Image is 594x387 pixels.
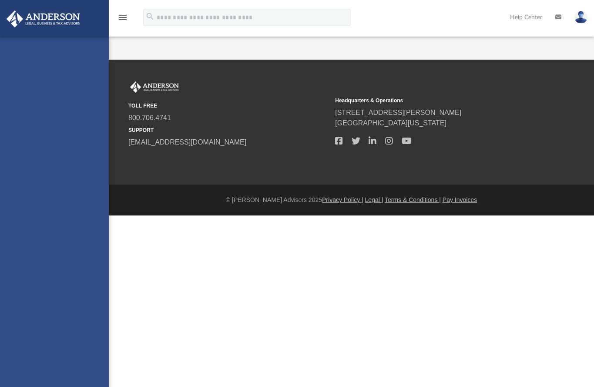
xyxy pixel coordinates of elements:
small: Headquarters & Operations [335,97,536,104]
a: [GEOGRAPHIC_DATA][US_STATE] [335,119,446,127]
a: menu [117,17,128,23]
img: Anderson Advisors Platinum Portal [4,10,83,27]
small: TOLL FREE [128,102,329,110]
div: © [PERSON_NAME] Advisors 2025 [109,195,594,205]
a: Pay Invoices [443,196,477,203]
small: SUPPORT [128,126,329,134]
i: menu [117,12,128,23]
a: Terms & Conditions | [385,196,441,203]
a: 800.706.4741 [128,114,171,121]
a: Legal | [365,196,383,203]
a: Privacy Policy | [322,196,363,203]
img: User Pic [574,11,587,24]
a: [EMAIL_ADDRESS][DOMAIN_NAME] [128,138,246,146]
a: [STREET_ADDRESS][PERSON_NAME] [335,109,461,116]
i: search [145,12,155,21]
img: Anderson Advisors Platinum Portal [128,81,181,93]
